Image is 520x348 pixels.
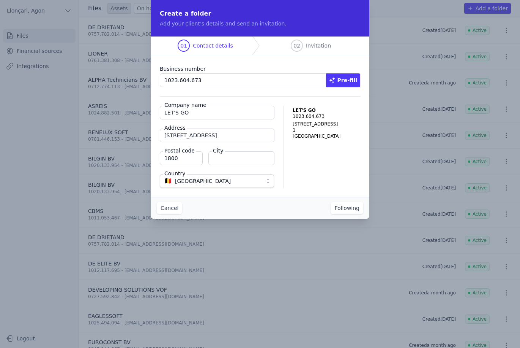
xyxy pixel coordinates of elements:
font: LET'S GO [293,108,316,113]
font: Country [164,170,186,176]
font: 01 [180,43,187,49]
button: 🇧🇪 [GEOGRAPHIC_DATA] [160,174,274,188]
font: Company name [164,102,206,108]
font: Add your client's details and send an invitation. [160,21,287,27]
font: [GEOGRAPHIC_DATA] [175,178,231,184]
font: Invitation [306,43,331,49]
font: Following [334,205,359,211]
font: [STREET_ADDRESS] [293,121,338,127]
font: 1023.604.673 [293,114,325,119]
font: Pre-fill [337,77,357,83]
font: 1 [293,127,296,133]
font: 🇧🇪 [164,177,172,184]
font: Create a folder [160,10,211,17]
font: 02 [293,43,300,49]
font: City [213,148,223,154]
button: Pre-fill [326,73,360,87]
font: Address [164,125,186,131]
font: [GEOGRAPHIC_DATA] [293,133,340,139]
nav: Progress [151,37,369,55]
font: Business number [160,66,206,72]
font: Cancel [161,205,178,211]
font: Contact details [193,43,233,49]
button: Following [331,202,363,214]
button: Cancel [157,202,182,214]
font: Postal code [164,148,195,154]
